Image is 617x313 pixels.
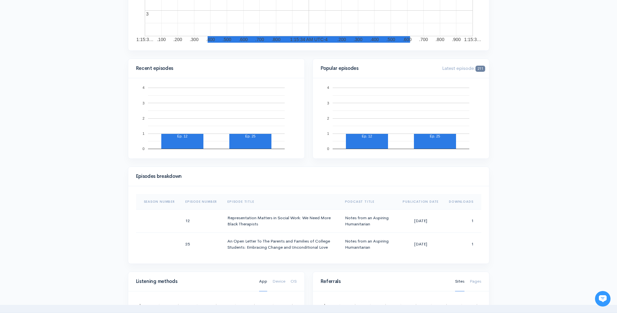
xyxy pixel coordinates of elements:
a: Device [272,272,285,291]
span: New conversation [42,90,78,95]
h4: Recent episodes [136,66,293,71]
text: 1 [142,132,144,135]
text: .200 [173,37,182,42]
iframe: gist-messenger-bubble-iframe [595,291,611,307]
button: New conversation [10,86,120,99]
td: An Open Letter To The Parents and Families of College Students: Embracing Change and Unconditiona... [222,232,339,256]
text: Ep. 12 [362,134,372,138]
text: .600 [239,37,247,42]
text: 1:15:3… [136,37,154,42]
text: .300 [353,37,362,42]
td: [DATE] [397,209,444,232]
text: 0 [142,147,144,151]
h4: Listening methods [136,279,251,284]
svg: A chart. [136,86,297,151]
h2: Just let us know if you need anything and we'll be happy to help! 🙂 [10,43,120,74]
text: .800 [435,37,444,42]
text: .200 [337,37,346,42]
a: App [259,272,267,291]
text: .400 [206,37,215,42]
svg: A chart. [321,86,481,151]
td: 25 [180,232,222,256]
h4: Popular episodes [321,66,435,71]
h1: Hi 👋 [10,31,120,42]
text: Ep. 12 [177,134,188,138]
text: .500 [386,37,395,42]
span: 211 [475,66,485,72]
text: .400 [370,37,379,42]
text: 0 [327,147,329,151]
text: 1:15:3… [464,37,481,42]
td: Notes from an Aspiring Humanitarian [340,209,398,232]
td: 1 [444,232,481,256]
a: OS [291,272,297,291]
text: Ep. 25 [430,134,440,138]
td: Representation Matters in Social Work: We Need More Black Therapists [222,209,339,232]
h4: Episodes breakdown [136,174,477,179]
text: 1 [327,132,329,135]
th: Sort column [340,194,398,210]
td: Notes from an Aspiring Humanitarian [340,232,398,256]
text: .100 [157,37,166,42]
text: .800 [271,37,280,42]
text: 2 [327,116,329,120]
p: Find an answer quickly [9,111,121,119]
th: Sort column [222,194,339,210]
th: Sort column [136,194,180,210]
text: .700 [255,37,264,42]
a: Sites [455,272,464,291]
text: .300 [189,37,198,42]
h4: Referrals [321,279,447,284]
th: Sort column [397,194,444,210]
th: Sort column [180,194,222,210]
text: 4 [142,86,144,90]
text: 4 [327,86,329,90]
text: 3 [142,101,144,105]
text: 3 [327,101,329,105]
text: .600 [403,37,411,42]
text: .700 [419,37,428,42]
text: 2 [142,116,144,120]
td: [DATE] [397,232,444,256]
th: Sort column [444,194,481,210]
text: Ep. 25 [245,134,256,138]
span: Latest episode: [442,65,485,71]
td: 1 [444,209,481,232]
text: .900 [452,37,461,42]
input: Search articles [19,122,116,135]
td: 12 [180,209,222,232]
text: 1:15:34 AM UTC-4 [290,37,327,42]
text: 3 [146,11,149,16]
text: .500 [222,37,231,42]
a: Pages [470,272,481,291]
